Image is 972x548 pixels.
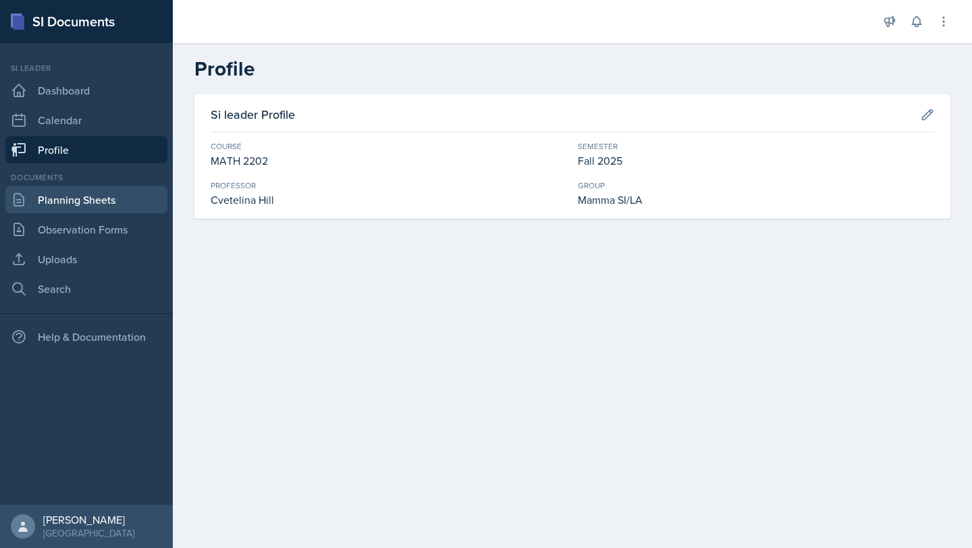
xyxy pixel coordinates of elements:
a: Search [5,275,167,302]
a: Uploads [5,246,167,273]
a: Observation Forms [5,216,167,243]
a: Planning Sheets [5,186,167,213]
div: [PERSON_NAME] [43,513,134,526]
div: Semester [578,140,934,153]
div: [GEOGRAPHIC_DATA] [43,526,134,540]
h2: Profile [194,57,950,81]
div: Cvetelina Hill [211,192,567,208]
a: Calendar [5,107,167,134]
div: Group [578,180,934,192]
div: MATH 2202 [211,153,567,169]
h3: Si leader Profile [211,105,295,124]
div: Professor [211,180,567,192]
a: Dashboard [5,77,167,104]
a: Profile [5,136,167,163]
div: Documents [5,171,167,184]
div: Help & Documentation [5,323,167,350]
div: Mamma SI/LA [578,192,934,208]
div: Fall 2025 [578,153,934,169]
div: Course [211,140,567,153]
div: Si leader [5,62,167,74]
